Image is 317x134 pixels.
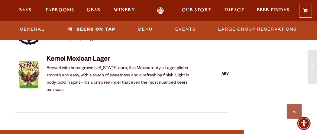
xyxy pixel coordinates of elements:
div: Accessibility Menu [297,117,311,130]
a: General [18,23,47,37]
a: Beers On Tap [65,23,118,37]
a: Impact [220,7,248,14]
h4: Kernel Mexican Lager [47,55,195,65]
img: Item Thumbnail [15,61,43,89]
span: Beer [19,8,32,12]
a: Menu [136,23,155,37]
a: Scroll to top [287,104,302,119]
a: Beer [15,7,36,14]
a: Gear [82,7,105,14]
div: ABV [199,71,229,79]
span: Winery [114,8,135,12]
a: Events [173,23,198,37]
a: Odell Home [149,7,172,14]
a: Taprooms [41,7,78,14]
a: Beer Finder [253,7,294,14]
span: Impact [224,8,244,12]
span: Taprooms [45,8,74,12]
span: Gear [86,8,101,12]
p: Brewed with homegrown [US_STATE] corn, this Mexican-style Lager glides smooth and easy, with a to... [47,65,195,94]
a: Our Story [178,7,215,14]
span: Our Story [182,8,212,12]
a: Winery [110,7,139,14]
span: Beer Finder [257,8,290,12]
a: Large Group Reservations [216,23,299,37]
